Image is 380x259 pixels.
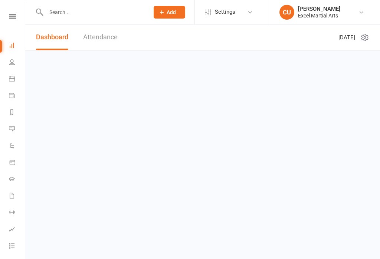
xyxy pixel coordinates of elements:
[298,12,340,19] div: Excel Martial Arts
[83,24,118,50] a: Attendance
[215,4,235,20] span: Settings
[9,105,26,121] a: Reports
[9,55,26,71] a: People
[9,222,26,238] a: Assessments
[36,24,68,50] a: Dashboard
[154,6,185,19] button: Add
[9,71,26,88] a: Calendar
[9,155,26,171] a: Product Sales
[298,6,340,12] div: [PERSON_NAME]
[9,88,26,105] a: Payments
[279,5,294,20] div: CU
[44,7,144,17] input: Search...
[338,33,355,42] span: [DATE]
[167,9,176,15] span: Add
[9,38,26,55] a: Dashboard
